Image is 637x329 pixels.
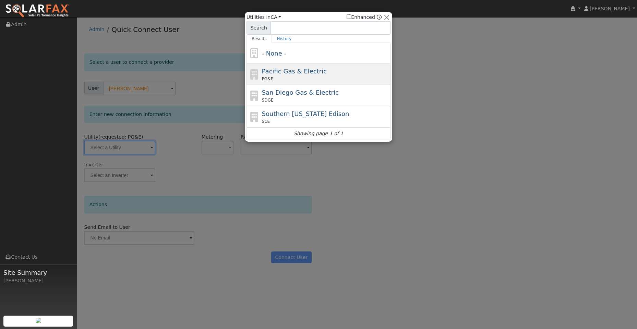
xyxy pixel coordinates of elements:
[262,76,273,82] span: PG&E
[3,277,73,284] div: [PERSON_NAME]
[247,21,271,35] span: Search
[347,14,382,21] span: Show enhanced providers
[271,14,281,20] a: CA
[294,130,343,137] i: Showing page 1 of 1
[262,97,274,103] span: SDGE
[262,50,286,57] span: - None -
[247,14,281,21] span: Utilities in
[262,118,270,125] span: SCE
[590,6,630,11] span: [PERSON_NAME]
[3,268,73,277] span: Site Summary
[347,14,351,19] input: Enhanced
[377,14,382,20] a: Enhanced Providers
[247,35,272,43] a: Results
[262,89,339,96] span: San Diego Gas & Electric
[262,110,349,117] span: Southern [US_STATE] Edison
[272,35,297,43] a: History
[36,318,41,323] img: retrieve
[262,68,327,75] span: Pacific Gas & Electric
[5,4,70,18] img: SolarFax
[347,14,375,21] label: Enhanced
